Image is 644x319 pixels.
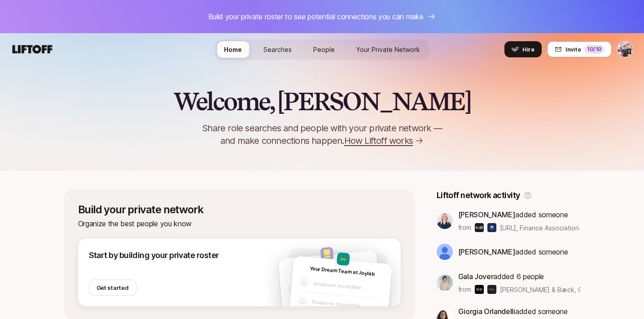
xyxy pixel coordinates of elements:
[458,307,515,316] span: Giorgia Orlandelli
[89,249,219,262] p: Start by building your private roster
[504,41,542,57] button: Hire
[313,46,335,53] span: People
[78,218,401,229] p: Organize the best people you know
[188,122,457,147] p: Share role searches and people with your private network — and make connections happen.
[224,46,242,53] span: Home
[475,285,484,294] img: Bakken & Bæck
[344,134,413,147] span: How Liftoff works
[547,41,612,57] button: Invite10/10
[584,45,604,54] div: 10 /10
[458,246,568,258] p: added someone
[263,46,292,53] span: Searches
[217,41,249,58] a: Home
[78,203,401,216] p: Build your private network
[356,46,420,53] span: Your Private Network
[458,306,581,317] p: added someone
[617,41,633,57] button: Andrew Nesi
[475,223,484,232] img: Character.AI
[311,298,381,312] p: Someone incredible
[297,295,308,307] img: default-avatar.svg
[458,222,471,233] p: from
[458,247,516,256] span: [PERSON_NAME]
[309,265,375,277] span: Your Dream Team at Joylab
[437,213,453,229] img: 7a780e08_dd10_4cea_8399_7a211a9bc7d9.jpg
[437,275,453,291] img: ACg8ocKhcGRvChYzWN2dihFRyxedT7mU-5ndcsMXykEoNcm4V62MVdan=s160-c
[336,252,350,266] img: a6f51483_3d99_400a_9a8b_532ef3d9ac7b.jpg
[618,42,633,57] img: Andrew Nesi
[89,280,136,296] button: Get started
[458,210,516,219] span: [PERSON_NAME]
[487,285,496,294] img: Greater Moment
[344,134,424,147] a: How Liftoff works
[306,41,342,58] a: People
[458,209,581,220] p: added someone
[458,284,471,295] p: from
[437,244,453,260] img: ALV-UjWqkdluJvPcRkm9YNixwFje4yNnqk8eZbfyTd-fmqjaK3FCxn03c4lRu1PXp060gRV48EcYEWSU6jNw35Yc2xjQ8qFMh...
[487,223,496,232] img: Finance Association at Thunderbird
[522,45,534,54] span: Hire
[458,272,494,281] span: Gala Jover
[320,247,333,260] img: a243c3eb_2b6f_4111_8031_af8f8f1e3751.jpg
[565,45,581,54] span: Invite
[298,277,310,289] img: default-avatar.svg
[313,280,383,294] p: Someone incredible
[208,11,424,22] p: Build your private roster to see potential connections you can make
[173,88,471,115] h2: Welcome, [PERSON_NAME]
[437,189,520,202] p: Liftoff network activity
[458,271,581,282] p: added 6 people
[256,41,299,58] a: Searches
[349,41,427,58] a: Your Private Network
